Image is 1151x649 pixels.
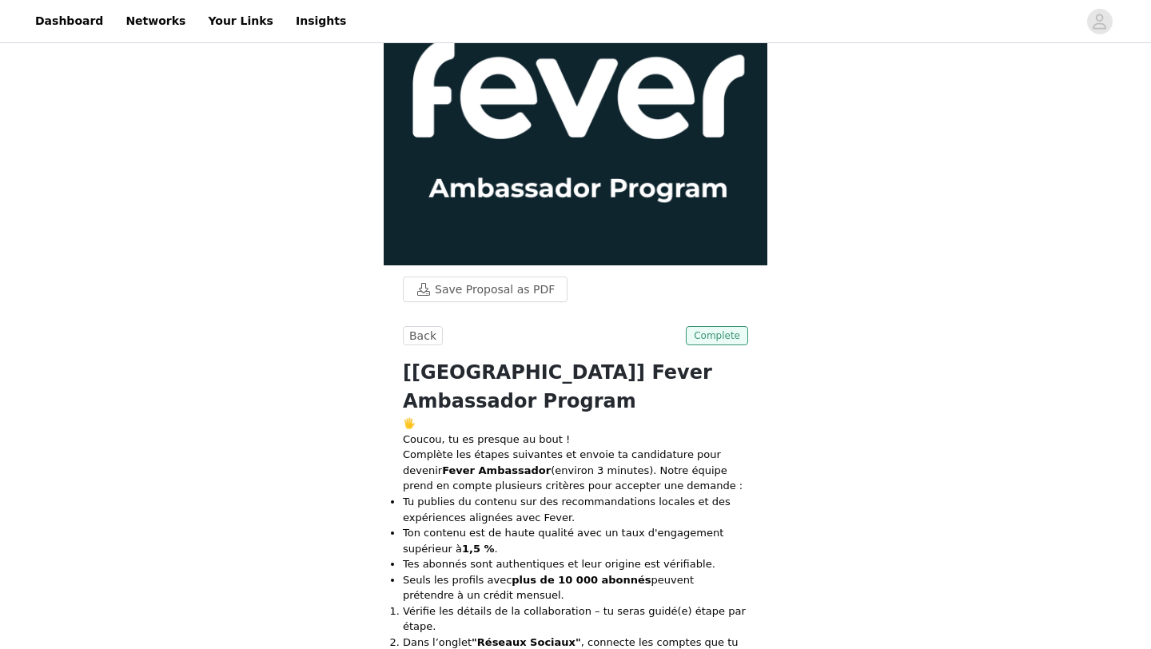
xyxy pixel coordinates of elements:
[403,447,748,494] p: Complète les étapes suivantes et envoie ta candidature pour devenir (environ 3 minutes). Notre éq...
[403,603,748,635] li: Vérifie les détails de la collaboration – tu seras guidé(e) étape par étape.
[512,574,651,586] strong: plus de 10 000 abonnés
[403,277,568,302] button: Save Proposal as PDF
[442,464,551,476] strong: Fever Ambassador
[403,556,748,572] li: Tes abonnés sont authentiques et leur origine est vérifiable.
[26,3,113,39] a: Dashboard
[403,358,748,416] h1: [[GEOGRAPHIC_DATA]] Fever Ambassador Program
[198,3,283,39] a: Your Links
[403,416,748,432] p: 🖐️
[686,326,748,345] span: Complete
[403,572,748,603] li: Seuls les profils avec peuvent prétendre à un crédit mensuel.
[403,432,748,448] p: Coucou, tu es presque au bout !
[403,494,748,525] li: Tu publies du contenu sur des recommandations locales et des expériences alignées avec Fever.
[403,326,443,345] button: Back
[403,525,748,556] li: Ton contenu est de haute qualité avec un taux d'engagement supérieur à .
[286,3,356,39] a: Insights
[462,543,495,555] strong: 1,5 %
[472,636,581,648] strong: "Réseaux Sociaux"
[116,3,195,39] a: Networks
[1092,9,1107,34] div: avatar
